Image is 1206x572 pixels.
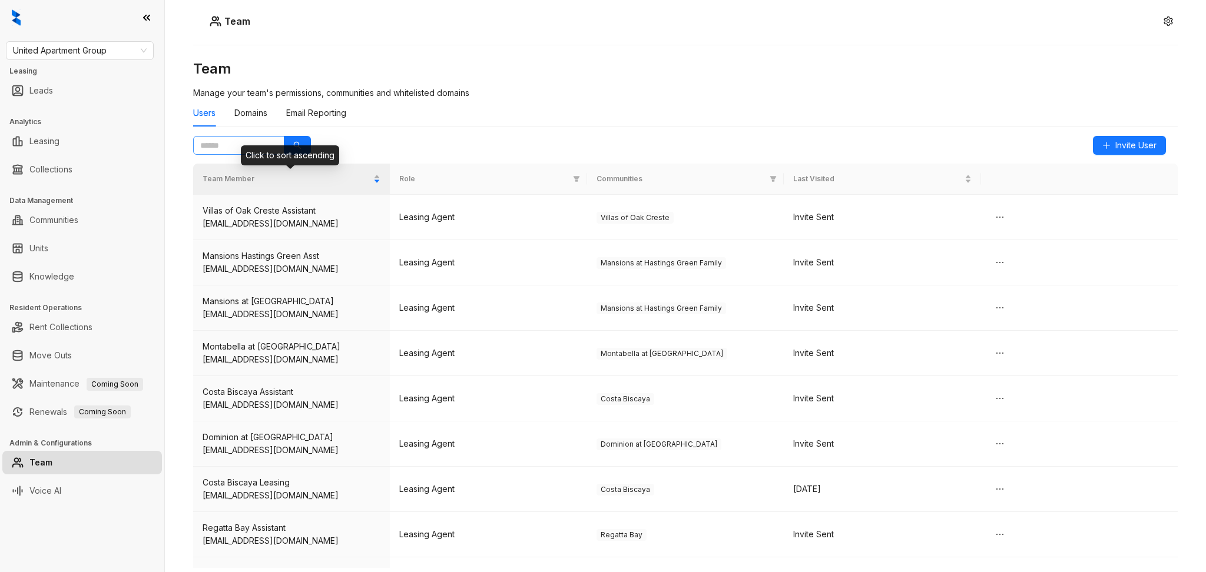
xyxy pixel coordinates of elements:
[203,431,380,444] div: Dominion at [GEOGRAPHIC_DATA]
[1164,16,1173,26] span: setting
[9,302,164,313] h3: Resident Operations
[571,171,582,187] span: filter
[203,398,380,411] div: [EMAIL_ADDRESS][DOMAIN_NAME]
[74,405,131,418] span: Coming Soon
[29,451,52,474] a: Team
[597,348,727,360] span: Montabella at [GEOGRAPHIC_DATA]
[597,212,674,224] span: Villas of Oak Creste
[390,512,587,557] td: Leasing Agent
[390,421,587,467] td: Leasing Agent
[203,340,380,353] div: Montabella at [GEOGRAPHIC_DATA]
[9,117,164,127] h3: Analytics
[2,344,162,367] li: Move Outs
[390,285,587,331] td: Leasing Agent
[203,521,380,534] div: Regatta Bay Assistant
[2,265,162,288] li: Knowledge
[29,265,74,288] a: Knowledge
[29,344,72,367] a: Move Outs
[793,437,971,450] div: Invite Sent
[203,534,380,547] div: [EMAIL_ADDRESS][DOMAIN_NAME]
[770,175,777,182] span: filter
[2,400,162,424] li: Renewals
[203,385,380,398] div: Costa Biscaya Assistant
[793,392,971,405] div: Invite Sent
[2,129,162,153] li: Leasing
[793,211,971,224] div: Invite Sent
[597,529,647,541] span: Regatta Bay
[597,438,721,450] span: Dominion at [GEOGRAPHIC_DATA]
[203,476,380,489] div: Costa Biscaya Leasing
[767,171,779,187] span: filter
[193,88,469,98] span: Manage your team's permissions, communities and whitelisted domains
[793,483,971,495] div: [DATE]
[2,208,162,232] li: Communities
[13,42,147,59] span: United Apartment Group
[29,479,61,503] a: Voice AI
[203,308,380,321] div: [EMAIL_ADDRESS][DOMAIN_NAME]
[793,347,971,360] div: Invite Sent
[234,107,267,119] div: Domains
[995,394,1005,403] span: ellipsis
[29,158,72,181] a: Collections
[2,372,162,395] li: Maintenance
[29,79,53,102] a: Leads
[203,489,380,502] div: [EMAIL_ADDRESS][DOMAIN_NAME]
[293,141,301,149] span: search
[203,295,380,308] div: Mansions at [GEOGRAPHIC_DATA]
[1093,136,1166,155] button: Invite User
[87,378,143,391] span: Coming Soon
[2,79,162,102] li: Leads
[793,256,971,269] div: Invite Sent
[203,174,371,185] span: Team Member
[2,315,162,339] li: Rent Collections
[1102,141,1111,149] span: plus
[995,484,1005,494] span: ellipsis
[390,376,587,421] td: Leasing Agent
[210,15,221,27] img: Users
[29,315,92,339] a: Rent Collections
[793,301,971,314] div: Invite Sent
[241,145,339,165] div: Click to sort ascending
[995,212,1005,222] span: ellipsis
[390,240,587,285] td: Leasing Agent
[2,479,162,503] li: Voice AI
[995,439,1005,448] span: ellipsis
[203,353,380,366] div: [EMAIL_ADDRESS][DOMAIN_NAME]
[203,217,380,230] div: [EMAIL_ADDRESS][DOMAIN_NAME]
[597,393,654,405] span: Costa Biscaya
[1115,139,1157,152] span: Invite User
[793,528,971,541] div: Invite Sent
[29,400,131,424] a: RenewalsComing Soon
[286,107,346,119] div: Email Reporting
[29,237,48,260] a: Units
[597,302,726,314] span: Mansions at Hastings Green Family
[29,208,78,232] a: Communities
[995,258,1005,267] span: ellipsis
[597,174,765,185] span: Communities
[2,237,162,260] li: Units
[597,484,654,495] span: Costa Biscaya
[399,174,568,185] span: Role
[995,530,1005,539] span: ellipsis
[2,451,162,474] li: Team
[573,175,580,182] span: filter
[221,14,250,28] h5: Team
[193,59,1178,78] h3: Team
[29,129,59,153] a: Leasing
[9,438,164,448] h3: Admin & Configurations
[390,164,587,195] th: Role
[203,262,380,275] div: [EMAIL_ADDRESS][DOMAIN_NAME]
[390,467,587,512] td: Leasing Agent
[995,348,1005,358] span: ellipsis
[9,195,164,206] h3: Data Management
[793,174,962,185] span: Last Visited
[9,66,164,77] h3: Leasing
[2,158,162,181] li: Collections
[203,444,380,457] div: [EMAIL_ADDRESS][DOMAIN_NAME]
[995,303,1005,312] span: ellipsis
[203,250,380,262] div: Mansions Hastings Green Asst
[784,164,980,195] th: Last Visited
[390,331,587,376] td: Leasing Agent
[390,195,587,240] td: Leasing Agent
[203,204,380,217] div: Villas of Oak Creste Assistant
